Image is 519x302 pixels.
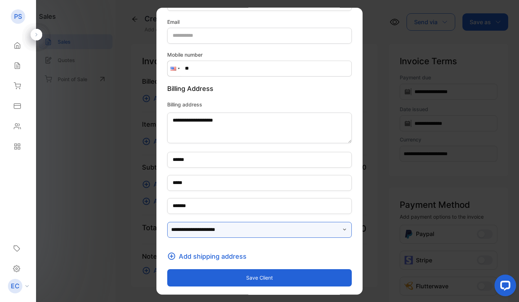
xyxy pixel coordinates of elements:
p: PS [14,12,22,21]
label: Email [167,18,352,26]
iframe: LiveChat chat widget [489,272,519,302]
span: Add shipping address [179,251,247,261]
label: Mobile number [167,51,352,58]
button: Save client [167,269,352,286]
label: Billing address [167,101,352,108]
div: United States: + 1 [168,61,181,76]
p: EC [11,281,19,291]
p: Billing Address [167,80,352,97]
button: Add shipping address [167,251,251,261]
